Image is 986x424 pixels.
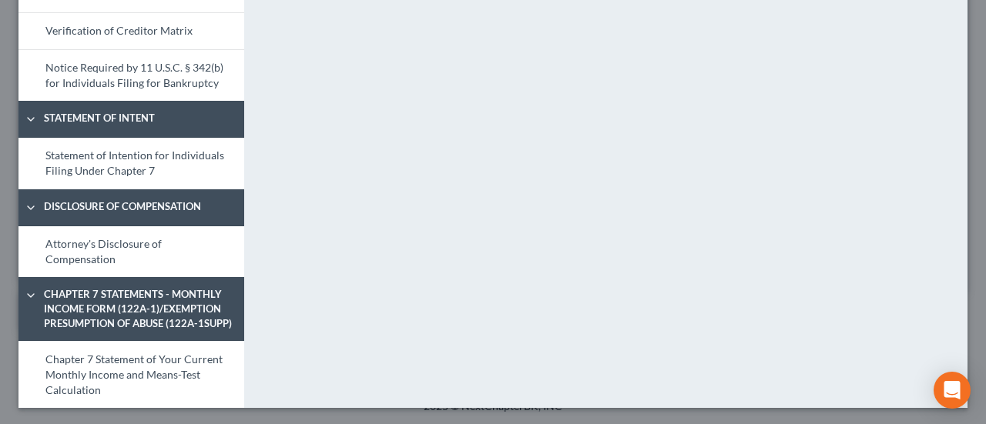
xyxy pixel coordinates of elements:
a: Disclosure of Compensation [18,189,244,226]
a: Attorney's Disclosure of Compensation [18,226,244,278]
a: Statement of Intention for Individuals Filing Under Chapter 7 [18,138,244,189]
a: Chapter 7 Statement of Your Current Monthly Income and Means-Test Calculation [18,341,244,408]
a: Statement of Intent [18,101,244,138]
a: Chapter 7 Statements - Monthly Income Form (122A-1)/Exemption Presumption of Abuse (122A-1Supp) [18,277,244,341]
span: Chapter 7 Statements - Monthly Income Form (122A-1)/Exemption Presumption of Abuse (122A-1Supp) [36,287,246,330]
a: Verification of Creditor Matrix [18,12,244,49]
span: Statement of Intent [36,111,246,126]
div: Open Intercom Messenger [934,372,971,409]
a: Notice Required by 11 U.S.C. § 342(b) for Individuals Filing for Bankruptcy [18,49,244,102]
span: Disclosure of Compensation [36,199,246,215]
